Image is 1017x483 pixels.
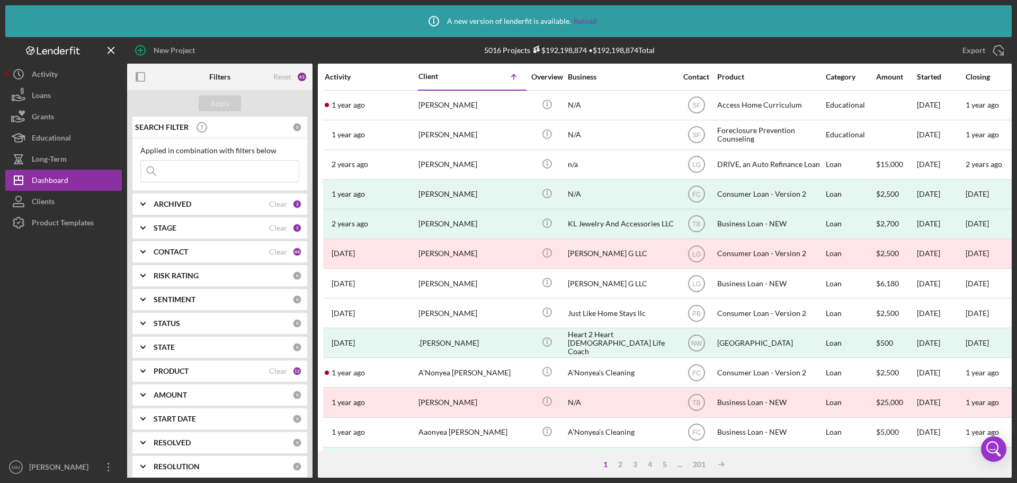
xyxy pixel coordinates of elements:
[135,123,189,131] b: SEARCH FILTER
[692,399,700,407] text: TB
[332,101,365,109] time: 2024-05-14 22:32
[332,339,355,347] time: 2022-07-25 20:08
[418,299,524,327] div: [PERSON_NAME]
[269,224,287,232] div: Clear
[692,369,701,376] text: FC
[32,64,58,87] div: Activity
[917,269,965,297] div: [DATE]
[717,121,823,149] div: Foreclosure Prevention Counseling
[292,271,302,280] div: 0
[5,127,122,148] button: Educational
[32,127,71,151] div: Educational
[568,388,674,416] div: N/A
[676,73,716,81] div: Contact
[826,91,875,119] div: Educational
[568,418,674,446] div: A’Nonyea’s Cleaning
[332,279,355,288] time: 2025-03-04 05:03
[140,146,299,155] div: Applied in combination with filters below
[269,248,287,256] div: Clear
[966,279,989,288] time: [DATE]
[421,8,596,34] div: A new version of lenderfit is available.
[917,210,965,238] div: [DATE]
[613,460,628,469] div: 2
[154,391,187,399] b: AMOUNT
[292,247,302,257] div: 44
[484,46,655,55] div: 5016 Projects • $192,198,874 Total
[199,95,241,111] button: Apply
[5,64,122,85] button: Activity
[692,429,701,436] text: FC
[292,390,302,400] div: 0
[917,91,965,119] div: [DATE]
[292,122,302,132] div: 0
[717,329,823,357] div: [GEOGRAPHIC_DATA]
[692,250,700,258] text: LG
[332,398,365,407] time: 2024-03-19 04:58
[568,329,674,357] div: Heart 2 Heart [DEMOGRAPHIC_DATA] Life Coach
[692,221,700,228] text: TB
[826,448,875,476] div: Loan
[154,415,196,423] b: START DATE
[826,388,875,416] div: Loan
[5,191,122,212] button: Clients
[418,418,524,446] div: Aaonyea [PERSON_NAME]
[568,358,674,387] div: A’Nonyea’s Cleaning
[917,448,965,476] div: [DATE]
[32,212,94,236] div: Product Templates
[962,40,985,61] div: Export
[154,462,200,471] b: RESOLUTION
[568,121,674,149] div: N/A
[717,91,823,119] div: Access Home Curriculum
[154,343,175,352] b: STATE
[12,464,20,470] text: MM
[717,358,823,387] div: Consumer Loan - Version 2
[876,448,916,476] div: $9,859
[568,240,674,268] div: [PERSON_NAME] G LLC
[876,388,916,416] div: $25,000
[530,46,587,55] div: $192,198,874
[628,460,643,469] div: 3
[952,40,1012,61] button: Export
[418,448,524,476] div: [PERSON_NAME]
[273,73,291,81] div: Reset
[568,210,674,238] div: KL Jewelry And Accessories LLC
[598,460,613,469] div: 1
[154,224,176,232] b: STAGE
[717,180,823,208] div: Consumer Loan - Version 2
[568,73,674,81] div: Business
[692,161,700,169] text: LG
[917,418,965,446] div: [DATE]
[292,366,302,376] div: 12
[917,329,965,357] div: [DATE]
[966,249,989,258] time: [DATE]
[527,73,567,81] div: Overview
[154,295,195,304] b: SENTIMENT
[292,462,302,471] div: 0
[826,240,875,268] div: Loan
[269,367,287,375] div: Clear
[876,329,916,357] div: $500
[826,329,875,357] div: Loan
[692,191,701,198] text: FC
[826,269,875,297] div: Loan
[154,248,188,256] b: CONTACT
[917,388,965,416] div: [DATE]
[418,91,524,119] div: [PERSON_NAME]
[292,414,302,424] div: 0
[5,456,122,478] button: MM[PERSON_NAME]
[5,148,122,170] a: Long-Term
[332,130,365,139] time: 2024-06-12 16:36
[5,212,122,233] button: Product Templates
[5,170,122,191] button: Dashboard
[32,191,55,215] div: Clients
[717,418,823,446] div: Business Loan - NEW
[966,219,989,228] div: [DATE]
[876,73,916,81] div: Amount
[292,223,302,233] div: 5
[568,269,674,297] div: [PERSON_NAME] G LLC
[966,100,999,109] time: 1 year ago
[154,438,191,447] b: RESOLVED
[643,460,657,469] div: 4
